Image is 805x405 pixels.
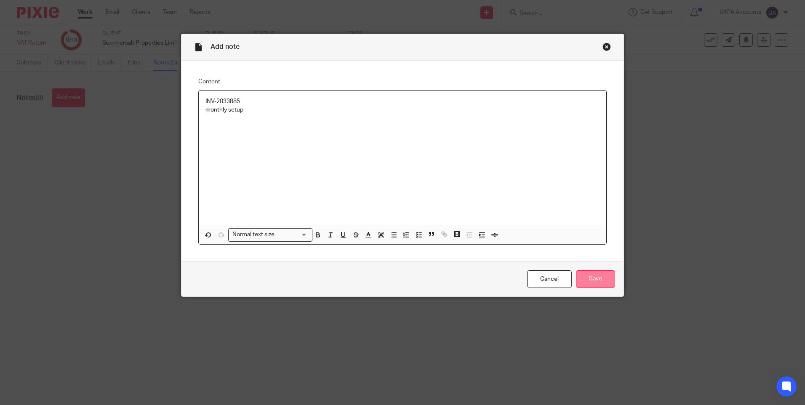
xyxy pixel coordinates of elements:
[602,43,611,51] div: Close this dialog window
[205,106,600,114] p: monthly setup
[576,270,615,288] input: Save
[277,230,307,239] input: Search for option
[230,230,276,239] span: Normal text size
[211,43,240,50] span: Add note
[205,97,600,106] p: INV-2033885
[228,228,312,241] div: Search for option
[527,270,572,288] a: Cancel
[198,77,607,86] label: Content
